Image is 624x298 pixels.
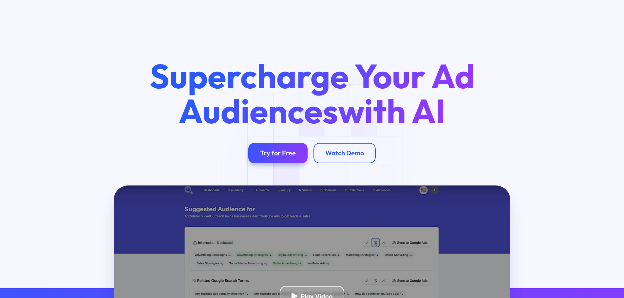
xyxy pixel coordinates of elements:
[338,90,445,132] span: with AI
[136,59,488,128] h1: Supercharge Your Ad Audiences
[248,143,308,164] a: Try for Free
[325,149,364,157] div: Watch Demo
[260,149,296,157] div: Try for Free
